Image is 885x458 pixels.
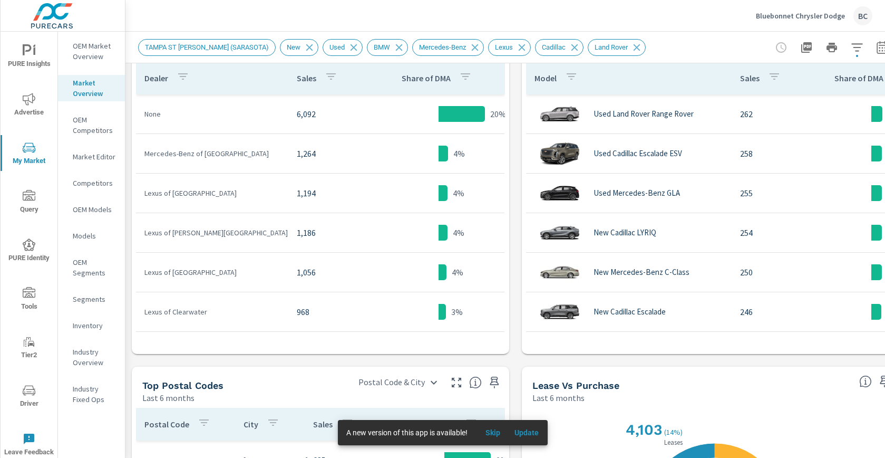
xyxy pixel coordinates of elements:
p: 4% [453,147,465,160]
p: Model [534,73,557,83]
img: glamour [539,177,581,209]
div: Cadillac [535,39,583,56]
p: Market Editor [73,151,116,162]
p: 258 [740,147,797,160]
p: Mercedes-Benz of [GEOGRAPHIC_DATA] [144,148,280,159]
div: Mercedes-Benz [412,39,484,56]
p: Share of DMA [834,73,883,83]
div: Models [58,228,125,244]
span: Update [514,428,539,437]
span: Cadillac [536,43,572,51]
p: Inventory [73,320,116,331]
span: Tier2 [4,336,54,361]
p: 4% [452,266,463,279]
span: Used [323,43,351,51]
span: Query [4,190,54,216]
span: PURE Insights [4,44,54,70]
p: 1,194 [297,187,364,199]
p: City [244,419,258,430]
div: OEM Competitors [58,112,125,138]
span: Mercedes-Benz [413,43,472,51]
p: OEM Models [73,204,116,215]
p: Used Land Rover Range Rover [594,109,694,119]
p: Lexus of [GEOGRAPHIC_DATA] [144,267,280,278]
p: OEM Market Overview [73,41,116,62]
p: 254 [740,226,797,239]
span: New [280,43,307,51]
div: New [280,39,318,56]
p: Last 6 months [532,392,585,404]
p: Sales [313,419,333,430]
p: Competitors [73,178,116,188]
p: 262 [740,108,797,120]
p: Dealer [144,73,168,83]
p: OEM Competitors [73,114,116,136]
p: 250 [740,266,797,279]
button: Make Fullscreen [448,374,465,391]
div: BC [853,6,872,25]
div: Industry Overview [58,344,125,370]
div: Lexus [488,39,531,56]
img: glamour [539,256,581,288]
p: 968 [297,306,364,318]
img: glamour [539,98,581,130]
div: Segments [58,291,125,307]
p: OEM Segments [73,257,116,278]
p: Postal Code [144,419,189,430]
p: 4% [453,187,464,199]
p: Used Cadillac Escalade ESV [594,149,682,158]
div: OEM Market Overview [58,38,125,64]
button: Apply Filters [847,37,868,58]
div: Market Editor [58,149,125,165]
p: 1,056 [297,266,364,279]
div: Inventory [58,318,125,333]
img: glamour [539,217,581,249]
div: OEM Segments [58,254,125,281]
p: Lexus of [PERSON_NAME][GEOGRAPHIC_DATA] [144,227,280,238]
div: Market Overview [58,75,125,101]
p: Industry Overview [73,347,116,368]
div: OEM Models [58,202,125,217]
span: My Market [4,141,54,167]
span: TAMPA ST [PERSON_NAME] (SARASOTA) [139,43,275,51]
div: Land Rover [588,39,646,56]
p: 255 [740,187,797,199]
span: Land Rover [588,43,634,51]
span: Lexus [489,43,519,51]
p: 4% [453,226,464,239]
h5: Lease vs Purchase [532,380,619,391]
span: BMW [367,43,396,51]
img: glamour [539,296,581,328]
span: PURE Identity [4,238,54,264]
span: Understand how shoppers are deciding to purchase vehicles. Sales data is based off market registr... [859,375,872,388]
div: BMW [367,39,408,56]
span: Driver [4,384,54,410]
p: Last 6 months [142,392,194,404]
p: 3% [451,306,463,318]
p: None [144,109,280,119]
button: Skip [476,424,510,441]
p: Share of DMA [402,73,451,83]
button: Update [510,424,543,441]
span: Advertise [4,93,54,119]
p: Lexus of Clearwater [144,307,280,317]
p: Used Mercedes-Benz GLA [594,188,680,198]
p: Models [73,231,116,241]
p: Market Overview [73,78,116,99]
div: Competitors [58,175,125,191]
p: Segments [73,294,116,304]
button: Print Report [821,37,842,58]
div: Industry Fixed Ops [58,381,125,407]
p: 1,264 [297,147,364,160]
p: Bluebonnet Chrysler Dodge [756,11,845,21]
h5: Top Postal Codes [142,380,223,391]
p: Lexus of [GEOGRAPHIC_DATA] [144,188,280,198]
p: New Mercedes-Benz C-Class [594,268,689,277]
p: Leases [662,439,685,446]
p: ( 14% ) [664,427,685,437]
p: New Cadillac Escalade [594,307,666,317]
div: Used [323,39,363,56]
p: Industry Fixed Ops [73,384,116,405]
span: Top Postal Codes shows you how you rank, in terms of sales, to other dealerships in your market. ... [469,376,482,389]
span: Tools [4,287,54,313]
